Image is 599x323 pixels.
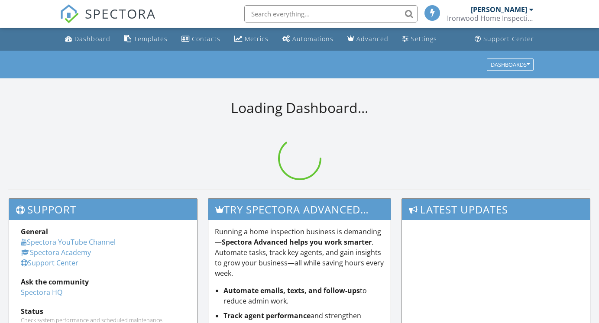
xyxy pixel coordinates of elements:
[411,35,437,43] div: Settings
[85,4,156,23] span: SPECTORA
[121,31,171,47] a: Templates
[62,31,114,47] a: Dashboard
[21,248,91,257] a: Spectora Academy
[223,286,360,295] strong: Automate emails, texts, and follow-ups
[222,237,372,247] strong: Spectora Advanced helps you work smarter
[245,35,269,43] div: Metrics
[244,5,418,23] input: Search everything...
[21,306,185,317] div: Status
[21,227,48,236] strong: General
[344,31,392,47] a: Advanced
[399,31,440,47] a: Settings
[279,31,337,47] a: Automations (Basic)
[215,226,385,278] p: Running a home inspection business is demanding— . Automate tasks, track key agents, and gain ins...
[134,35,168,43] div: Templates
[491,61,530,68] div: Dashboards
[21,258,78,268] a: Support Center
[60,4,79,23] img: The Best Home Inspection Software - Spectora
[487,58,534,71] button: Dashboards
[21,277,185,287] div: Ask the community
[483,35,534,43] div: Support Center
[447,14,534,23] div: Ironwood Home Inspections
[60,12,156,30] a: SPECTORA
[9,199,197,220] h3: Support
[356,35,389,43] div: Advanced
[471,31,537,47] a: Support Center
[208,199,391,220] h3: Try spectora advanced [DATE]
[223,285,385,306] li: to reduce admin work.
[74,35,110,43] div: Dashboard
[223,311,311,320] strong: Track agent performance
[231,31,272,47] a: Metrics
[178,31,224,47] a: Contacts
[292,35,333,43] div: Automations
[21,287,62,297] a: Spectora HQ
[402,199,590,220] h3: Latest Updates
[471,5,527,14] div: [PERSON_NAME]
[21,237,116,247] a: Spectora YouTube Channel
[192,35,220,43] div: Contacts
